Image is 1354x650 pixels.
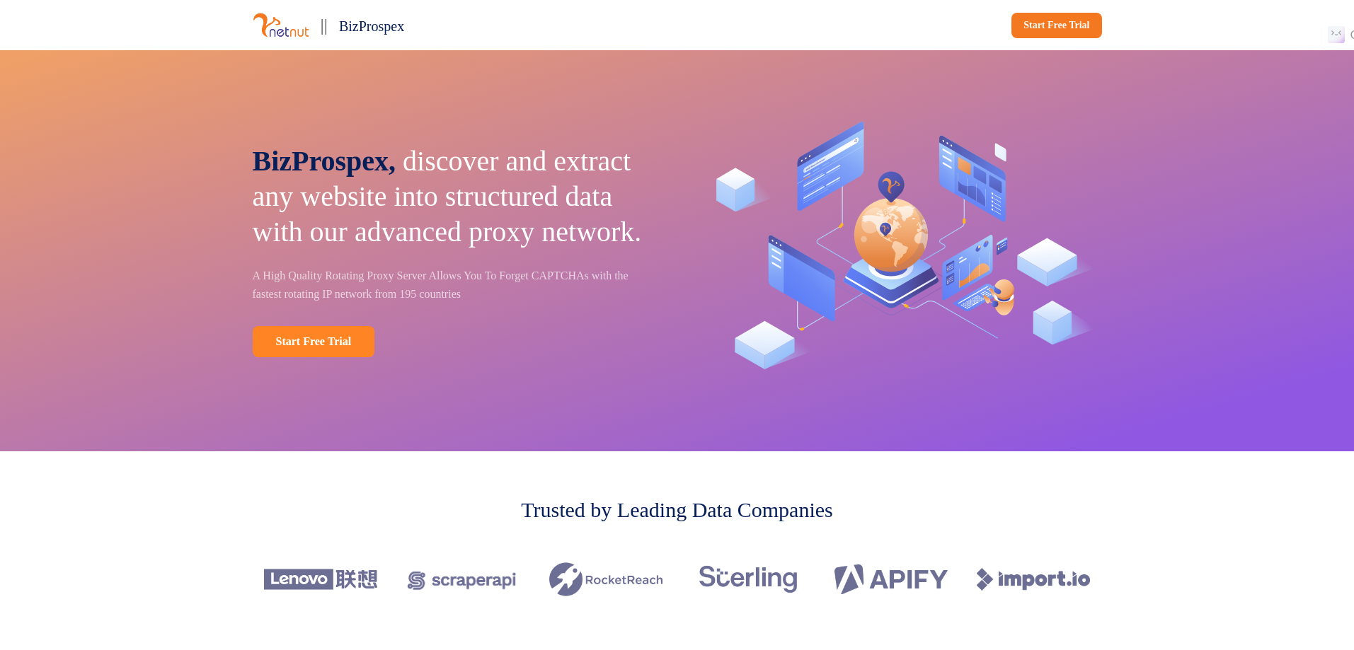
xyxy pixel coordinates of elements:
a: Start Free Trial [253,326,375,357]
span: BizProspex [339,18,404,34]
p: discover and extract any website into structured data with our advanced proxy network. [253,144,658,250]
p: A High Quality Rotating Proxy Server Allows You To Forget CAPTCHAs with the fastest rotating IP n... [253,267,658,303]
p: Trusted by Leading Data Companies [521,494,833,526]
span: BizProspex, [253,145,396,177]
p: || [321,11,328,39]
a: Start Free Trial [1011,13,1101,38]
